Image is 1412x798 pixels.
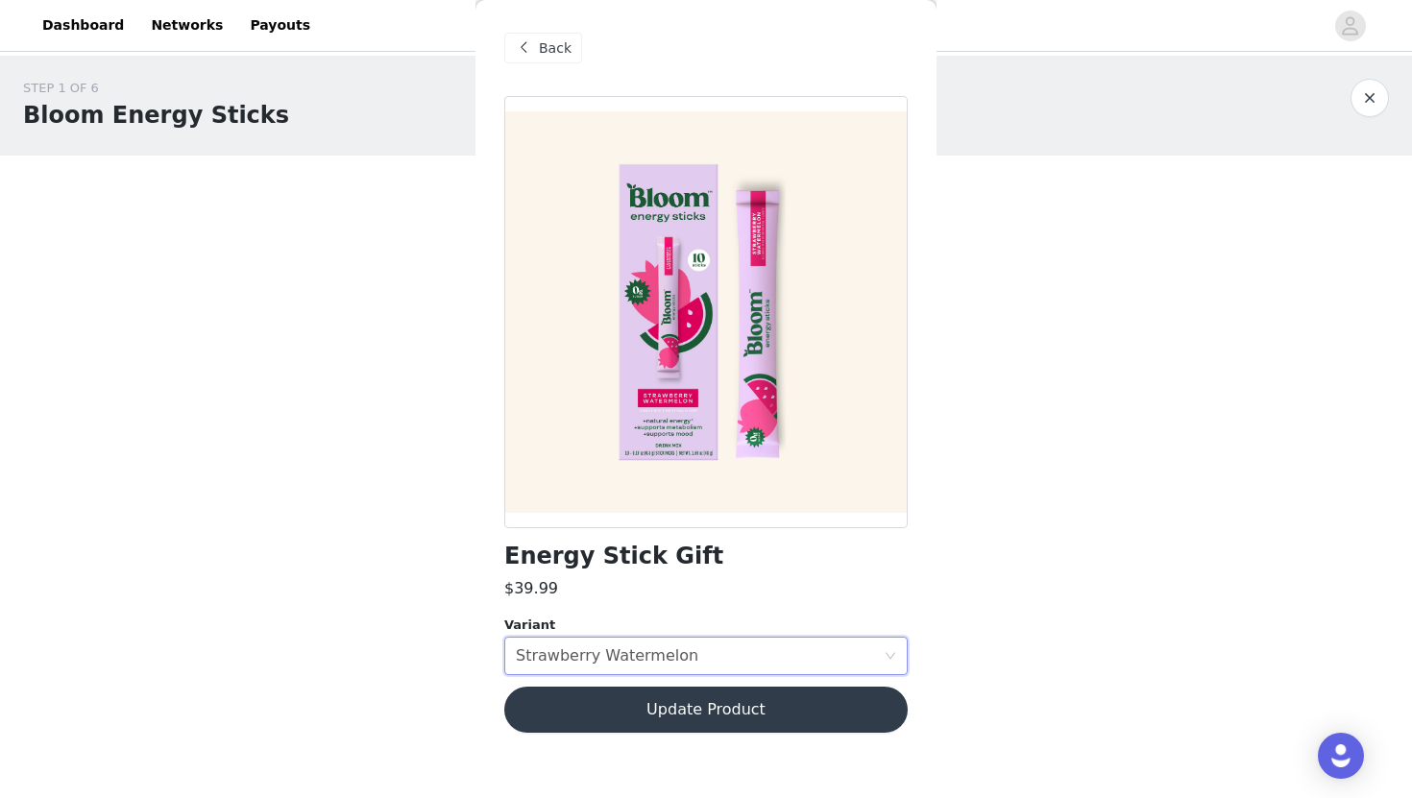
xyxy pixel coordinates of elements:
a: Networks [139,4,234,47]
h3: $39.99 [504,577,558,600]
span: Back [539,38,572,59]
div: Open Intercom Messenger [1318,733,1364,779]
h1: Energy Stick Gift [504,544,723,569]
div: avatar [1341,11,1359,41]
div: STEP 1 OF 6 [23,79,289,98]
button: Update Product [504,687,908,733]
a: Dashboard [31,4,135,47]
a: Payouts [238,4,322,47]
div: Variant [504,616,908,635]
div: Strawberry Watermelon [516,638,698,674]
h1: Bloom Energy Sticks [23,98,289,133]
